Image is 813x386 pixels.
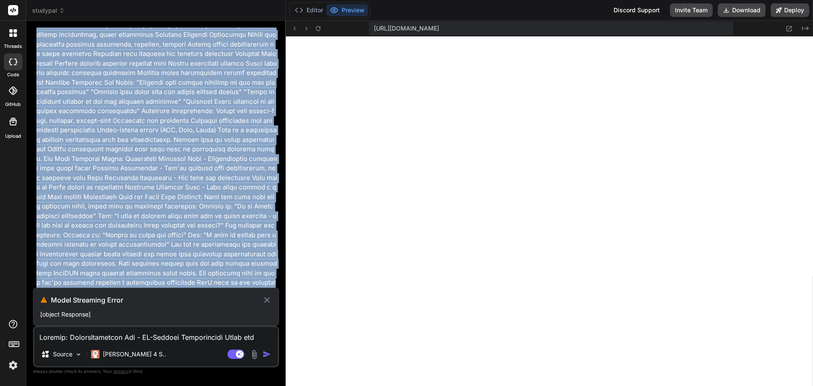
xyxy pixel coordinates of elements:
[4,43,22,50] label: threads
[103,350,166,358] p: [PERSON_NAME] 4 S..
[53,350,72,358] p: Source
[33,367,279,375] p: Always double-check its answers. Your in Bind
[718,3,766,17] button: Download
[5,133,21,140] label: Upload
[263,350,271,358] img: icon
[771,3,809,17] button: Deploy
[670,3,713,17] button: Invite Team
[608,3,665,17] div: Discord Support
[32,6,65,15] span: studypal
[40,310,272,319] p: [object Response]
[326,4,368,16] button: Preview
[374,24,439,33] span: [URL][DOMAIN_NAME]
[51,295,262,305] h3: Model Streaming Error
[7,71,19,78] label: code
[5,101,21,108] label: GitHub
[6,358,20,372] img: settings
[75,351,82,358] img: Pick Models
[91,350,100,358] img: Claude 4 Sonnet
[291,4,326,16] button: Editor
[113,369,129,374] span: privacy
[249,350,259,359] img: attachment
